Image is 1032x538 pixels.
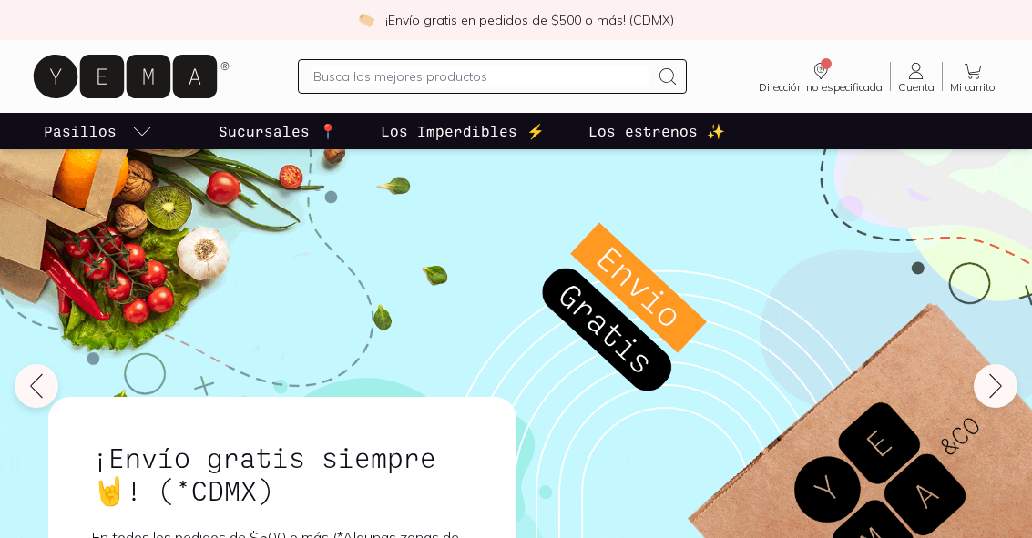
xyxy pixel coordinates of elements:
[891,60,942,93] a: Cuenta
[751,60,890,93] a: Dirección no especificada
[588,120,725,142] p: Los estrenos ✨
[358,12,374,28] img: check
[92,441,473,506] h1: ¡Envío gratis siempre🤘! (*CDMX)
[381,120,545,142] p: Los Imperdibles ⚡️
[943,60,1003,93] a: Mi carrito
[44,120,117,142] p: Pasillos
[950,82,996,93] span: Mi carrito
[898,82,935,93] span: Cuenta
[313,66,650,87] input: Busca los mejores productos
[219,120,337,142] p: Sucursales 📍
[585,113,729,149] a: Los estrenos ✨
[385,11,674,29] p: ¡Envío gratis en pedidos de $500 o más! (CDMX)
[215,113,341,149] a: Sucursales 📍
[759,82,883,93] span: Dirección no especificada
[377,113,548,149] a: Los Imperdibles ⚡️
[40,113,157,149] a: pasillo-todos-link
